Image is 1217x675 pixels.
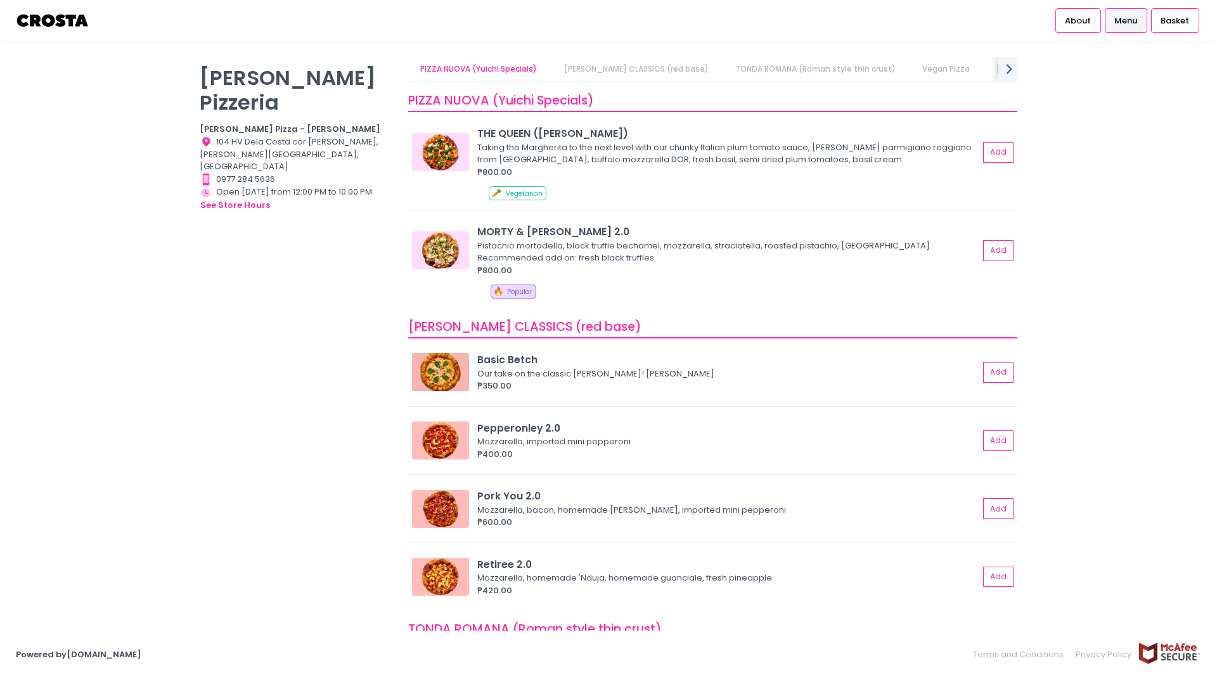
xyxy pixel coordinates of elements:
[1161,15,1189,27] span: Basket
[983,498,1014,519] button: Add
[200,186,392,212] div: Open [DATE] from 12:00 PM to 10:00 PM
[491,187,501,199] span: 🥕
[16,648,141,660] a: Powered by[DOMAIN_NAME]
[200,173,392,186] div: 0977 284 5636
[477,264,979,277] div: ₱800.00
[723,57,908,81] a: TONDA ROMANA (Roman style thin crust)
[1105,8,1147,32] a: Menu
[477,572,975,584] div: Mozzarella, homemade 'Nduja, homemade guanciale, fresh pineapple
[477,240,975,264] div: Pistachio mortadella, black truffle bechamel, mozzarella, straciatella, roasted pistachio, [GEOGR...
[983,567,1014,588] button: Add
[477,352,979,367] div: Basic Betch
[973,642,1070,667] a: Terms and Conditions
[408,620,662,638] span: TONDA ROMANA (Roman style thin crust)
[1065,15,1091,27] span: About
[983,142,1014,163] button: Add
[412,490,469,528] img: Pork You 2.0
[412,421,469,460] img: Pepperonley 2.0
[200,65,392,115] p: [PERSON_NAME] Pizzeria
[477,504,975,517] div: Mozzarella, bacon, homemade [PERSON_NAME], imported mini pepperoni
[412,353,469,391] img: Basic Betch
[200,123,380,135] b: [PERSON_NAME] Pizza - [PERSON_NAME]
[412,133,469,171] img: THE QUEEN (Margherita)
[477,368,975,380] div: Our take on the classic [PERSON_NAME]! [PERSON_NAME]
[412,231,469,269] img: MORTY & ELLA 2.0
[408,318,641,335] span: [PERSON_NAME] CLASSICS (red base)
[983,362,1014,383] button: Add
[200,136,392,173] div: 104 HV Dela Costa cor [PERSON_NAME], [PERSON_NAME][GEOGRAPHIC_DATA], [GEOGRAPHIC_DATA]
[477,126,979,141] div: THE QUEEN ([PERSON_NAME])
[477,516,979,529] div: ₱600.00
[477,584,979,597] div: ₱420.00
[477,421,979,435] div: Pepperonley 2.0
[983,240,1014,261] button: Add
[477,435,975,448] div: Mozzarella, imported mini pepperoni
[477,557,979,572] div: Retiree 2.0
[910,57,982,81] a: Vegan Pizza
[983,430,1014,451] button: Add
[477,380,979,392] div: ₱350.00
[507,287,532,297] span: Popular
[493,285,503,297] span: 🔥
[1055,8,1101,32] a: About
[200,198,271,212] button: see store hours
[506,189,543,198] span: Vegetarian
[551,57,721,81] a: [PERSON_NAME] CLASSICS (red base)
[1114,15,1137,27] span: Menu
[984,57,1163,81] a: [PERSON_NAME] CLASSICS (white base)
[1138,642,1201,664] img: mcafee-secure
[477,448,979,461] div: ₱400.00
[477,489,979,503] div: Pork You 2.0
[408,92,594,109] span: PIZZA NUOVA (Yuichi Specials)
[408,57,550,81] a: PIZZA NUOVA (Yuichi Specials)
[477,224,979,239] div: MORTY & [PERSON_NAME] 2.0
[16,10,90,32] img: logo
[412,558,469,596] img: Retiree 2.0
[477,141,975,166] div: Taking the Margherita to the next level with our chunky Italian plum tomato sauce, [PERSON_NAME] ...
[477,166,979,179] div: ₱800.00
[1070,642,1138,667] a: Privacy Policy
